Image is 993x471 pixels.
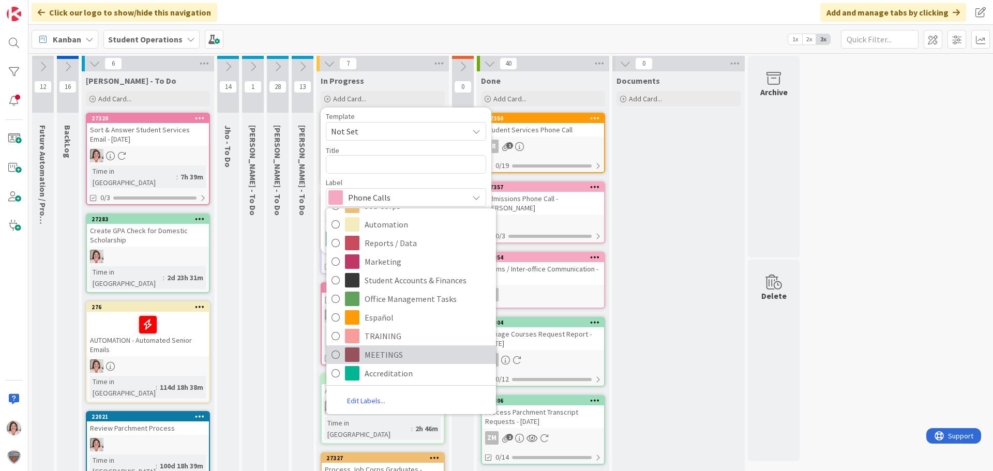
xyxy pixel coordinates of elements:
[92,115,209,122] div: 27320
[365,310,491,325] span: Español
[506,434,513,440] span: 2
[7,450,21,464] img: avatar
[326,345,496,364] a: MEETINGS
[482,114,604,123] div: 27350
[244,81,262,93] span: 1
[482,396,604,428] div: 27306Process Parchment Transcript Requests - [DATE]
[90,438,103,451] img: EW
[98,94,131,103] span: Add Card...
[322,384,444,398] div: Affiliate COS - WD
[487,254,604,261] div: 27354
[326,113,355,120] span: Template
[326,179,342,186] span: Label
[38,125,48,266] span: Future Automation / Process Building
[164,272,206,283] div: 2d 23h 31m
[297,125,308,216] span: Amanda - To Do
[482,405,604,428] div: Process Parchment Transcript Requests - [DATE]
[365,254,491,269] span: Marketing
[326,308,496,327] a: Español
[322,283,444,306] div: 27315[PERSON_NAME] emails - [DATE]
[87,421,209,435] div: Review Parchment Process
[273,125,283,216] span: Eric - To Do
[326,146,339,155] label: Title
[326,252,496,271] a: Marketing
[90,149,103,162] img: EW
[104,57,122,70] span: 6
[493,94,526,103] span: Add Card...
[326,290,496,308] a: Office Management Tasks
[482,353,604,367] div: ZM
[92,413,209,420] div: 22021
[495,231,505,241] span: 0/3
[365,235,491,251] span: Reports / Data
[788,34,802,44] span: 1x
[87,302,209,356] div: 276AUTOMATION - Automated Senior Emails
[248,125,258,216] span: Zaida - To Do
[59,81,77,93] span: 16
[90,165,176,188] div: Time in [GEOGRAPHIC_DATA]
[90,376,156,399] div: Time in [GEOGRAPHIC_DATA]
[100,192,110,203] span: 0/3
[413,423,441,434] div: 2h 46m
[487,115,604,122] div: 27350
[500,57,517,70] span: 40
[326,391,406,410] a: Edit Labels...
[482,253,604,285] div: 27354Teams / Inter-office Communication - Call
[87,114,209,123] div: 27320
[294,81,311,93] span: 13
[321,282,445,366] a: 27315[PERSON_NAME] emails - [DATE]EWTime in [GEOGRAPHIC_DATA]:2h 46m0/3
[322,375,444,398] div: 27336Affiliate COS - WD
[322,293,444,306] div: [PERSON_NAME] emails - [DATE]
[365,347,491,362] span: MEETINGS
[481,317,605,387] a: 27304Manage Courses Request Report - [DATE]ZM0/12
[482,431,604,445] div: ZM
[7,7,21,21] img: Visit kanbanzone.com
[176,171,178,183] span: :
[339,57,357,70] span: 7
[87,438,209,451] div: EW
[365,217,491,232] span: Automation
[487,397,604,404] div: 27306
[92,303,209,311] div: 276
[326,364,496,383] a: Accreditation
[87,250,209,263] div: EW
[485,140,499,153] div: JR
[87,412,209,421] div: 22021
[90,266,163,289] div: Time in [GEOGRAPHIC_DATA]
[482,123,604,136] div: Student Services Phone Call
[219,81,237,93] span: 14
[90,250,103,263] img: EW
[482,192,604,215] div: Admissions Phone Call - [PERSON_NAME]
[454,81,472,93] span: 0
[63,125,73,158] span: BackLog
[485,431,499,445] div: ZM
[269,81,287,93] span: 28
[482,262,604,285] div: Teams / Inter-office Communication - Call
[482,253,604,262] div: 27354
[495,374,509,385] span: 0/12
[87,412,209,435] div: 22021Review Parchment Process
[87,123,209,146] div: Sort & Answer Student Services Email - [DATE]
[87,215,209,247] div: 27283Create GPA Check for Domestic Scholarship
[331,125,460,138] span: Not Set
[326,327,496,345] a: TRAINING
[87,359,209,373] div: EW
[322,309,444,323] div: EW
[411,423,413,434] span: :
[487,184,604,191] div: 27357
[157,382,206,393] div: 114d 18h 38m
[322,401,444,414] div: EW
[348,190,463,205] span: Phone Calls
[365,272,491,288] span: Student Accounts & Finances
[87,224,209,247] div: Create GPA Check for Domestic Scholarship
[87,114,209,146] div: 27320Sort & Answer Student Services Email - [DATE]
[325,326,411,348] div: Time in [GEOGRAPHIC_DATA]
[322,283,444,293] div: 27315
[22,2,47,14] span: Support
[325,401,338,414] img: EW
[326,215,496,234] a: Automation
[820,3,966,22] div: Add and manage tabs by clicking
[86,301,210,403] a: 276AUTOMATION - Automated Senior EmailsEWTime in [GEOGRAPHIC_DATA]:114d 18h 38m
[7,421,21,435] img: EW
[841,30,919,49] input: Quick Filter...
